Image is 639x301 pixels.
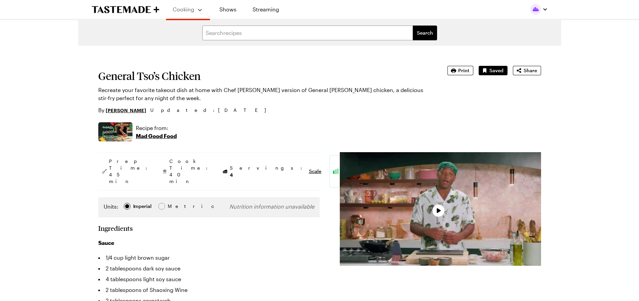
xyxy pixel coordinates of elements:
p: Recreate your favorite takeout dish at home with Chef [PERSON_NAME] version of General [PERSON_NA... [98,86,429,102]
button: Play Video [432,205,444,217]
li: 1/4 cup light brown sugar [98,252,320,263]
span: Nutrition information unavailable [229,203,314,210]
h3: Sauce [98,239,320,247]
span: Print [458,67,469,74]
span: Metric [168,203,182,210]
li: 2 tablespoons of Shaoxing Wine [98,285,320,295]
button: Profile picture [530,4,548,15]
span: Prep Time: 45 min [109,158,151,185]
button: filters [413,26,437,40]
button: Cooking [173,3,203,16]
li: 4 tablespoons light soy sauce [98,274,320,285]
span: Cooking [173,6,194,12]
img: Show where recipe is used [98,122,132,141]
a: Recipe from:Mad Good Food [136,124,177,140]
span: Share [524,67,537,74]
span: 4 [230,171,233,178]
span: Imperial [133,203,152,210]
button: Share [513,66,541,75]
p: By [98,106,146,114]
p: Mad Good Food [136,132,177,140]
a: To Tastemade Home Page [92,6,159,13]
li: 2 tablespoons dark soy sauce [98,263,320,274]
span: Updated : [DATE] [150,106,273,114]
h1: General Tso’s Chicken [98,70,429,82]
div: Imperial Metric [104,203,182,212]
button: Unsave Recipe [479,66,508,75]
span: Cook Time: 40 min [169,158,211,185]
video-js: Video Player [340,152,541,266]
button: Print [447,66,473,75]
span: Saved [489,67,503,74]
label: Units: [104,203,118,211]
span: Search [417,30,433,36]
button: Scale [309,168,321,175]
span: Servings: [230,165,306,178]
a: [PERSON_NAME] [106,106,146,114]
p: Recipe from: [136,124,177,132]
h2: Ingredients [98,224,133,232]
img: Profile picture [530,4,541,15]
